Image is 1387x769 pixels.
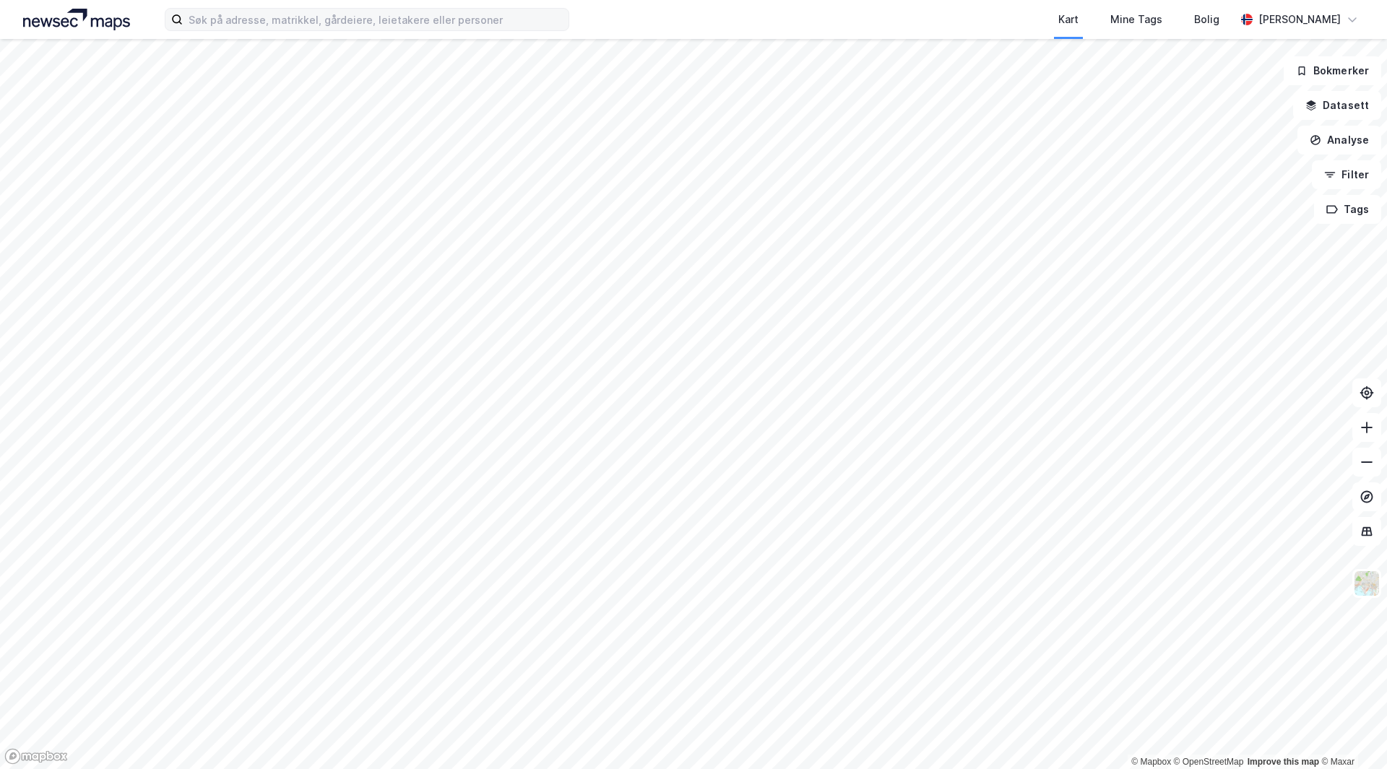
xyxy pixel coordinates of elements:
button: Datasett [1293,91,1381,120]
button: Analyse [1297,126,1381,155]
button: Bokmerker [1284,56,1381,85]
img: Z [1353,570,1380,597]
a: Mapbox homepage [4,748,68,765]
img: logo.a4113a55bc3d86da70a041830d287a7e.svg [23,9,130,30]
div: [PERSON_NAME] [1258,11,1341,28]
div: Kart [1058,11,1079,28]
div: Bolig [1194,11,1219,28]
a: OpenStreetMap [1174,757,1244,767]
button: Tags [1314,195,1381,224]
iframe: Chat Widget [1315,700,1387,769]
a: Improve this map [1248,757,1319,767]
div: Mine Tags [1110,11,1162,28]
button: Filter [1312,160,1381,189]
a: Mapbox [1131,757,1171,767]
input: Søk på adresse, matrikkel, gårdeiere, leietakere eller personer [183,9,569,30]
